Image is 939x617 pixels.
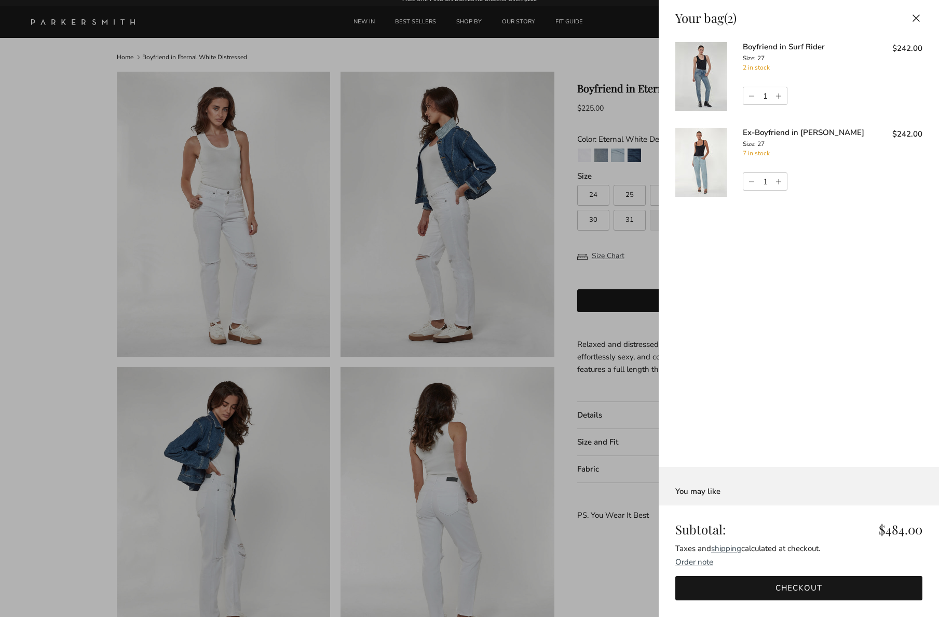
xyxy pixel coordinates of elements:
[743,42,825,52] a: Boyfriend in Surf Rider
[757,173,773,190] input: Quantity
[892,129,922,139] span: $242.00
[743,63,877,73] div: 2 in stock
[757,88,773,104] input: Quantity
[724,9,737,26] span: (2)
[743,173,757,191] a: Decrease quantity
[675,486,922,497] div: You may like
[879,522,922,537] span: $484.00
[757,54,765,62] span: 27
[711,543,741,554] a: shipping
[773,87,787,105] a: Increase quantity
[757,140,765,148] span: 27
[743,87,757,105] a: Decrease quantity
[675,557,713,567] toggle-target: Order note
[773,173,787,191] a: Increase quantity
[743,140,756,148] span: Size:
[675,522,922,537] div: Subtotal:
[675,542,922,555] div: Taxes and calculated at checkout.
[743,127,864,138] a: Ex-Boyfriend in [PERSON_NAME]
[892,43,922,53] span: $242.00
[675,10,737,25] div: Your bag
[743,149,877,158] div: 7 in stock
[743,54,756,62] span: Size:
[675,576,922,600] a: Checkout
